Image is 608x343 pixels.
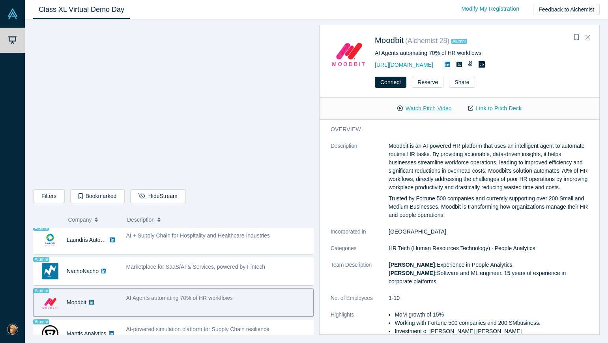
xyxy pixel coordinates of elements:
button: Share [449,77,475,88]
p: Experience in People Analytics. Software and ML engineer. 15 years of experience in corporate pla... [389,261,588,286]
button: HideStream [130,189,185,203]
a: [URL][DOMAIN_NAME] [375,62,433,68]
a: NachoNacho [67,268,99,274]
a: Mantis Analytics [67,330,106,337]
dd: [GEOGRAPHIC_DATA] [389,228,588,236]
dd: 1-10 [389,294,588,302]
span: HR Tech (Human Resources Technology) · People Analytics [389,245,535,251]
span: AI Agents automating 70% of HR workflows [126,295,233,301]
span: Alumni [33,257,49,262]
h3: overview [331,125,577,134]
img: Alchemist Vault Logo [7,8,18,19]
a: Moodbit [67,299,86,305]
dt: Incorporated in [331,228,389,244]
p: Moodbit is an AI-powered HR platform that uses an intelligent agent to automate routine HR tasks.... [389,142,588,192]
a: Class XL Virtual Demo Day [33,0,130,19]
img: NachoNacho's Logo [42,263,58,279]
button: Description [127,211,308,228]
img: Laundris Autonomous Inventory Management's Logo [42,232,58,248]
a: Link to Pitch Deck [460,102,530,115]
span: AI-powered simulation platform for Supply Chain resilience [126,326,269,332]
dt: Team Description [331,261,389,294]
dt: Description [331,142,389,228]
iframe: Alchemist Class XL Demo Day: Vault [34,26,313,183]
li: Investment of [PERSON_NAME] [PERSON_NAME] [395,327,588,335]
button: Company [68,211,119,228]
span: Alumni [33,319,49,324]
a: Moodbit [375,36,404,45]
span: Alumni [33,226,49,231]
p: Trusted by Fortune 500 companies and currently supporting over 200 Small and Medium Businesses, M... [389,194,588,219]
button: Bookmarked [70,189,125,203]
span: Alumni [451,39,467,44]
button: Filters [33,189,65,203]
img: Hiroshi Menjo's Account [7,324,18,335]
dt: Categories [331,244,389,261]
span: Marketplace for SaaS/AI & Services, powered by Fintech [126,264,266,270]
button: Watch Pitch Video [389,102,460,115]
div: AI Agents automating 70% of HR workflows [375,49,588,57]
img: Mantis Analytics's Logo [42,325,58,342]
img: Moodbit's Logo [42,294,58,311]
strong: [PERSON_NAME]: [389,262,437,268]
li: MoM growth of 15% [395,311,588,319]
button: Connect [375,77,406,88]
button: Close [582,31,594,44]
img: Moodbit's Logo [331,34,367,70]
span: Company [68,211,92,228]
a: Laundris Autonomous Inventory Management [67,237,178,243]
a: Modify My Registration [453,2,528,16]
button: Bookmark [571,32,582,43]
dt: No. of Employees [331,294,389,311]
span: Alumni [33,288,49,293]
li: Working with Fortune 500 companies and 200 SMbusiness. [395,319,588,327]
span: Description [127,211,155,228]
span: AI + Supply Chain for Hospitality and Healthcare Industries [126,232,270,239]
button: Reserve [412,77,443,88]
small: ( Alchemist 28 ) [405,37,449,45]
strong: [PERSON_NAME]: [389,270,437,276]
button: Feedback to Alchemist [533,4,600,15]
